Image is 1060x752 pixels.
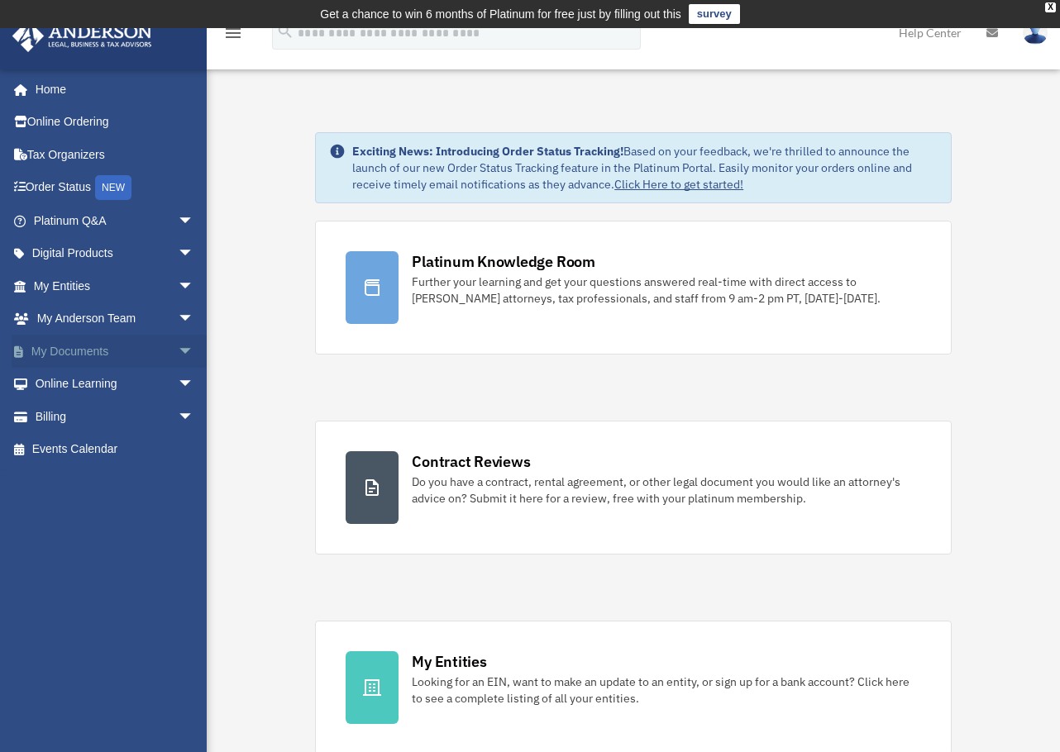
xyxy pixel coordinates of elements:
a: Home [12,73,211,106]
div: Get a chance to win 6 months of Platinum for free just by filling out this [320,4,681,24]
a: Tax Organizers [12,138,219,171]
a: Contract Reviews Do you have a contract, rental agreement, or other legal document you would like... [315,421,952,554]
a: My Documentsarrow_drop_down [12,335,219,368]
div: My Entities [412,651,486,672]
a: Digital Productsarrow_drop_down [12,237,219,270]
div: Looking for an EIN, want to make an update to an entity, or sign up for a bank account? Click her... [412,673,921,707]
div: NEW [95,175,131,200]
a: My Entitiesarrow_drop_down [12,269,219,302]
a: menu [223,29,243,43]
div: Contract Reviews [412,451,530,472]
a: Online Learningarrow_drop_down [12,368,219,401]
i: menu [223,23,243,43]
div: Do you have a contract, rental agreement, or other legal document you would like an attorney's ad... [412,474,921,507]
a: Platinum Knowledge Room Further your learning and get your questions answered real-time with dire... [315,221,952,355]
span: arrow_drop_down [178,335,211,369]
span: arrow_drop_down [178,400,211,434]
span: arrow_drop_down [178,204,211,238]
a: Click Here to get started! [614,177,743,192]
i: search [276,22,294,40]
div: Further your learning and get your questions answered real-time with direct access to [PERSON_NAM... [412,274,921,307]
div: Platinum Knowledge Room [412,251,595,272]
div: Based on your feedback, we're thrilled to announce the launch of our new Order Status Tracking fe... [352,143,938,193]
img: Anderson Advisors Platinum Portal [7,20,157,52]
a: Online Ordering [12,106,219,139]
a: Events Calendar [12,433,219,466]
span: arrow_drop_down [178,302,211,336]
a: Billingarrow_drop_down [12,400,219,433]
a: My Anderson Teamarrow_drop_down [12,302,219,336]
a: survey [689,4,740,24]
a: Order StatusNEW [12,171,219,205]
span: arrow_drop_down [178,237,211,271]
span: arrow_drop_down [178,269,211,303]
strong: Exciting News: Introducing Order Status Tracking! [352,144,623,159]
span: arrow_drop_down [178,368,211,402]
img: User Pic [1023,21,1048,45]
div: close [1045,2,1056,12]
a: Platinum Q&Aarrow_drop_down [12,204,219,237]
